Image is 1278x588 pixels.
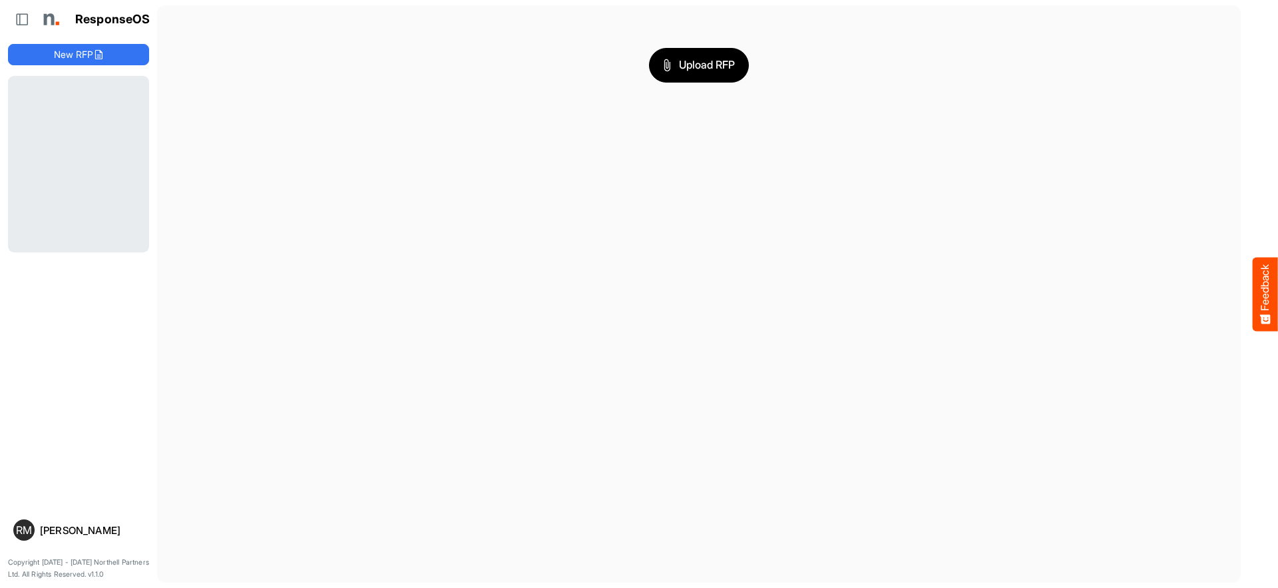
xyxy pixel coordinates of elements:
[75,13,150,27] h1: ResponseOS
[8,76,149,252] div: Loading...
[40,525,144,535] div: [PERSON_NAME]
[8,557,149,580] p: Copyright [DATE] - [DATE] Northell Partners Ltd. All Rights Reserved. v1.1.0
[649,48,749,83] button: Upload RFP
[1253,257,1278,331] button: Feedback
[16,525,32,535] span: RM
[663,57,735,74] span: Upload RFP
[8,44,149,65] button: New RFP
[37,6,63,33] img: Northell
